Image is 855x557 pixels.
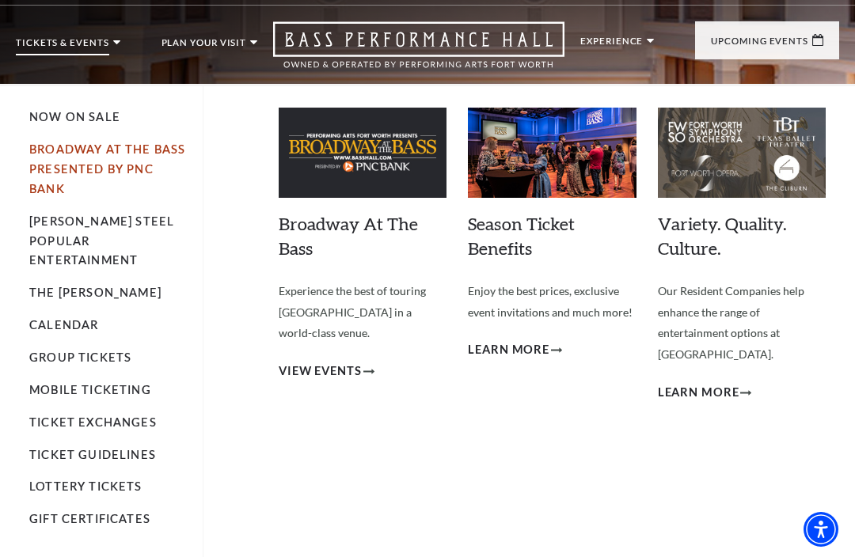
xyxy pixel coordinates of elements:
p: Our Resident Companies help enhance the range of entertainment options at [GEOGRAPHIC_DATA]. [658,281,826,366]
a: Open this option [257,21,580,84]
a: View Events [279,362,374,381]
span: Learn More [658,383,739,403]
p: Upcoming Events [711,36,808,54]
a: Learn More Season Ticket Benefits [468,340,562,360]
span: Learn More [468,340,549,360]
a: Broadway At The Bass presented by PNC Bank [29,142,185,195]
div: Accessibility Menu [804,512,838,547]
a: Variety. Quality. Culture. [658,213,787,259]
a: Learn More Variety. Quality. Culture. [658,383,752,403]
p: Plan Your Visit [161,38,247,55]
img: Season Ticket Benefits [468,108,636,198]
p: Experience [580,36,643,54]
a: Mobile Ticketing [29,383,151,396]
p: Experience the best of touring [GEOGRAPHIC_DATA] in a world-class venue. [279,281,446,344]
a: Ticket Exchanges [29,415,157,429]
a: Now On Sale [29,110,120,123]
a: Calendar [29,318,98,332]
a: Broadway At The Bass [279,213,418,259]
img: Broadway At The Bass [279,108,446,198]
a: Season Ticket Benefits [468,213,575,259]
p: Tickets & Events [16,38,109,55]
span: View Events [279,362,362,381]
a: The [PERSON_NAME] [29,286,161,299]
a: Lottery Tickets [29,479,142,493]
img: Variety. Quality. Culture. [658,108,826,198]
a: Ticket Guidelines [29,448,156,461]
p: Enjoy the best prices, exclusive event invitations and much more! [468,281,636,323]
a: Gift Certificates [29,512,150,525]
a: [PERSON_NAME] Steel Popular Entertainment [29,214,174,267]
a: Group Tickets [29,350,131,364]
